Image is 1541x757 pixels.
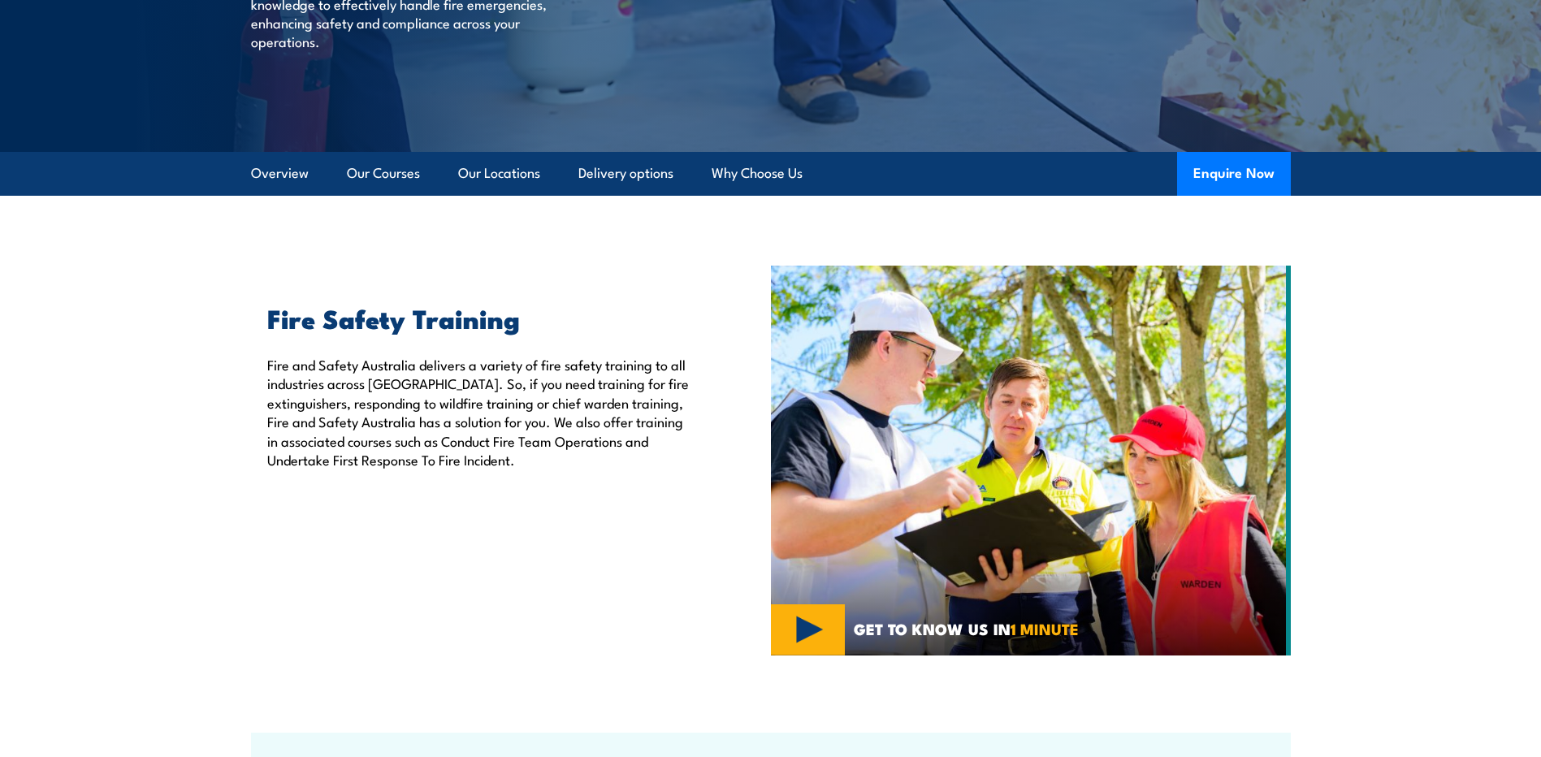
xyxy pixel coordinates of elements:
[267,355,696,469] p: Fire and Safety Australia delivers a variety of fire safety training to all industries across [GE...
[458,152,540,195] a: Our Locations
[854,621,1079,636] span: GET TO KNOW US IN
[347,152,420,195] a: Our Courses
[267,306,696,329] h2: Fire Safety Training
[771,266,1291,655] img: Fire Safety Training Courses
[1011,616,1079,640] strong: 1 MINUTE
[578,152,673,195] a: Delivery options
[251,152,309,195] a: Overview
[712,152,803,195] a: Why Choose Us
[1177,152,1291,196] button: Enquire Now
